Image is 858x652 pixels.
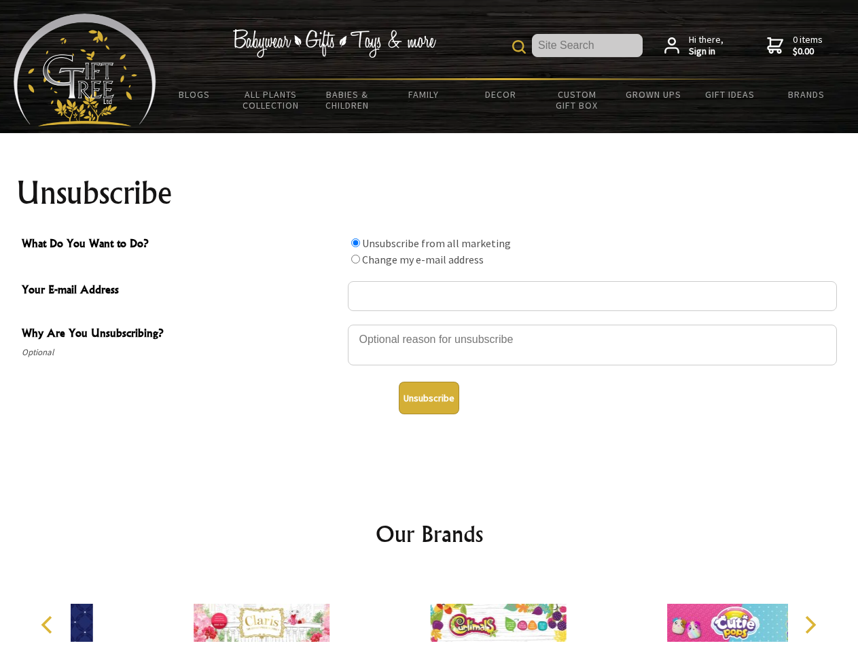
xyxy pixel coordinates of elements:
strong: $0.00 [793,46,823,58]
button: Next [795,610,825,640]
input: What Do You Want to Do? [351,255,360,264]
img: product search [512,40,526,54]
a: Gift Ideas [692,80,768,109]
a: 0 items$0.00 [767,34,823,58]
span: 0 items [793,33,823,58]
span: Why Are You Unsubscribing? [22,325,341,344]
img: Babywear - Gifts - Toys & more [232,29,436,58]
input: Your E-mail Address [348,281,837,311]
input: Site Search [532,34,643,57]
span: Your E-mail Address [22,281,341,301]
h1: Unsubscribe [16,177,842,209]
a: Babies & Children [309,80,386,120]
button: Previous [34,610,64,640]
img: Babyware - Gifts - Toys and more... [14,14,156,126]
a: Grown Ups [615,80,692,109]
span: What Do You Want to Do? [22,235,341,255]
span: Hi there, [689,34,723,58]
button: Unsubscribe [399,382,459,414]
textarea: Why Are You Unsubscribing? [348,325,837,365]
strong: Sign in [689,46,723,58]
span: Optional [22,344,341,361]
label: Change my e-mail address [362,253,484,266]
input: What Do You Want to Do? [351,238,360,247]
a: All Plants Collection [233,80,310,120]
a: Custom Gift Box [539,80,615,120]
a: Family [386,80,463,109]
a: BLOGS [156,80,233,109]
a: Decor [462,80,539,109]
label: Unsubscribe from all marketing [362,236,511,250]
h2: Our Brands [27,518,832,550]
a: Brands [768,80,845,109]
a: Hi there,Sign in [664,34,723,58]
